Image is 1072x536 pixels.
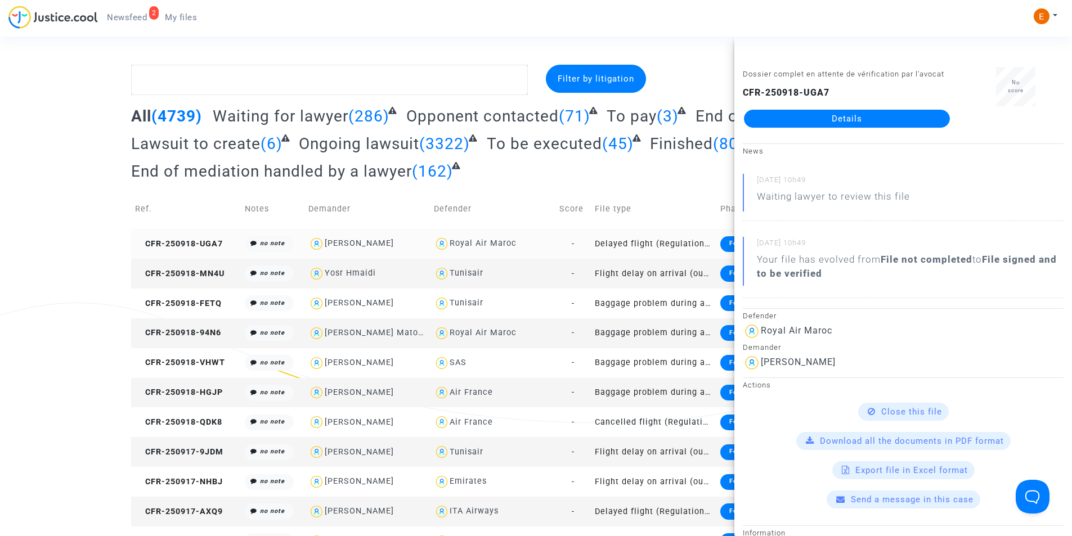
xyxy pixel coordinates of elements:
span: End of mediation handled by a lawyer [131,162,412,181]
img: icon-user.svg [743,354,761,372]
i: no note [260,507,285,515]
div: Tunisair [450,447,483,457]
span: (45) [602,134,634,153]
img: icon-user.svg [434,474,450,490]
i: no note [260,240,285,247]
img: ACg8ocIeiFvHKe4dA5oeRFd_CiCnuxWUEc1A2wYhRJE3TTWt=s96-c [1034,8,1049,24]
td: Baggage problem during a flight [591,289,716,318]
td: Baggage problem during a flight [591,348,716,378]
td: Flight delay on arrival (outside of EU - Montreal Convention) [591,437,716,467]
div: SAS [450,358,467,367]
span: (71) [559,107,590,125]
td: Flight delay on arrival (outside of EU - Montreal Convention) [591,259,716,289]
span: CFR-250918-HGJP [135,388,223,397]
span: No score [1008,79,1024,93]
td: Ref. [131,189,241,229]
span: - [572,358,575,367]
span: - [572,328,575,337]
span: Opponent contacted [406,107,559,125]
div: 2 [149,6,159,20]
span: (6) [261,134,282,153]
span: CFR-250918-94N6 [135,328,221,337]
span: To pay [607,107,657,125]
small: Dossier complet en attente de vérification par l'avocat [743,70,944,78]
td: Baggage problem during a flight [591,318,716,348]
img: jc-logo.svg [8,6,98,29]
a: 2Newsfeed [98,9,156,26]
p: Waiting lawyer to review this file [757,190,910,209]
span: CFR-250917-9JDM [135,447,223,457]
div: Formal notice [720,265,784,281]
small: Defender [743,312,777,320]
span: Ongoing lawsuit [299,134,419,153]
td: File type [591,189,716,229]
div: Yosr Hmaidi [325,268,376,278]
small: [DATE] 10h49 [757,175,1064,190]
img: icon-user.svg [308,444,325,460]
div: Your file has evolved from to [757,253,1064,281]
td: Flight delay on arrival (outside of EU - Montreal Convention) [591,467,716,497]
td: Score [555,189,591,229]
div: [PERSON_NAME] [325,388,394,397]
i: no note [260,269,285,277]
i: no note [260,359,285,366]
span: Lawsuit to create [131,134,261,153]
img: icon-user.svg [308,295,325,312]
a: Details [744,110,950,128]
span: CFR-250917-AXQ9 [135,507,223,516]
span: CFR-250918-QDK8 [135,417,222,427]
span: Close this file [881,407,942,417]
img: icon-user.svg [308,503,325,520]
span: Download all the documents in PDF format [820,436,1004,446]
img: icon-user.svg [434,236,450,252]
span: - [572,239,575,249]
i: no note [260,299,285,307]
span: CFR-250918-UGA7 [135,239,223,249]
div: [PERSON_NAME] [325,417,394,427]
span: CFR-250918-VHWT [135,358,225,367]
div: Tunisair [450,298,483,308]
span: CFR-250917-NHBJ [135,477,223,487]
div: Emirates [450,476,487,486]
span: - [572,269,575,278]
small: Demander [743,343,781,352]
span: (162) [412,162,453,181]
img: icon-user.svg [434,414,450,430]
img: icon-user.svg [434,295,450,312]
span: (3) [657,107,679,125]
span: (286) [348,107,389,125]
td: Delayed flight (Regulation EC 261/2004) [591,497,716,526]
div: Formal notice [720,325,784,341]
div: Formal notice [720,444,784,460]
div: [PERSON_NAME] [325,298,394,308]
div: Air France [450,388,493,397]
span: - [572,447,575,457]
div: Formal notice [720,503,784,519]
span: Filter by litigation [558,74,634,84]
span: - [572,477,575,487]
span: My files [165,12,197,22]
img: icon-user.svg [434,385,450,401]
img: icon-user.svg [308,474,325,490]
td: Demander [304,189,430,229]
b: CFR-250918-UGA7 [743,87,829,98]
img: icon-user.svg [434,325,450,341]
span: - [572,299,575,308]
div: Air France [450,417,493,427]
div: [PERSON_NAME] [761,357,836,367]
small: News [743,147,764,155]
span: - [572,507,575,516]
img: icon-user.svg [308,236,325,252]
span: Send a message in this case [851,494,974,505]
a: My files [156,9,206,26]
div: [PERSON_NAME] [325,476,394,486]
span: To be executed [487,134,602,153]
div: [PERSON_NAME] [325,238,394,248]
span: (806) [713,134,754,153]
td: Cancelled flight (Regulation EC 261/2004) [591,407,716,437]
img: icon-user.svg [434,265,450,282]
div: [PERSON_NAME] [325,447,394,457]
small: Actions [743,381,771,389]
small: [DATE] 10h49 [757,238,1064,253]
span: Finished [650,134,713,153]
